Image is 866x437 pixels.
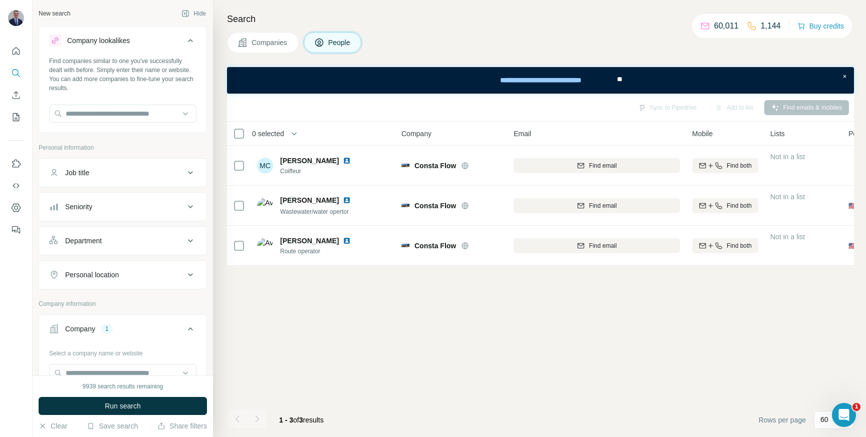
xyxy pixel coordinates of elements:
[401,204,409,207] img: Logo of Consta Flow
[280,195,339,205] span: [PERSON_NAME]
[848,201,857,211] span: 🇺🇸
[279,416,293,424] span: 1 - 3
[65,168,89,178] div: Job title
[8,86,24,104] button: Enrich CSV
[39,397,207,415] button: Run search
[589,241,616,250] span: Find email
[105,401,141,411] span: Run search
[101,324,113,333] div: 1
[820,414,828,424] p: 60
[227,67,854,94] iframe: Banner
[280,167,355,176] span: Coiffeur
[401,164,409,167] img: Logo of Consta Flow
[65,236,102,246] div: Department
[692,158,758,173] button: Find both
[257,238,273,254] img: Avatar
[589,201,616,210] span: Find email
[39,29,206,57] button: Company lookalikes
[252,129,284,139] span: 0 selected
[8,155,24,173] button: Use Surfe on LinkedIn
[8,221,24,239] button: Feedback
[83,382,163,391] div: 9939 search results remaining
[39,161,206,185] button: Job title
[65,324,95,334] div: Company
[39,143,207,152] p: Personal information
[328,38,351,48] span: People
[279,416,324,424] span: results
[252,38,288,48] span: Companies
[848,241,857,251] span: 🇺🇸
[589,161,616,170] span: Find email
[727,161,752,170] span: Find both
[770,233,805,241] span: Not in a list
[87,421,138,431] button: Save search
[65,270,119,280] div: Personal location
[157,421,207,431] button: Share filters
[770,153,805,161] span: Not in a list
[797,19,844,33] button: Buy credits
[257,198,273,214] img: Avatar
[8,64,24,82] button: Search
[514,129,531,139] span: Email
[8,42,24,60] button: Quick start
[280,247,355,256] span: Route operator
[8,199,24,217] button: Dashboard
[692,129,713,139] span: Mobile
[65,202,92,212] div: Seniority
[227,12,854,26] h4: Search
[67,36,130,46] div: Company lookalikes
[257,158,273,174] div: MC
[514,198,680,213] button: Find email
[49,345,196,358] div: Select a company name or website
[8,10,24,26] img: Avatar
[39,195,206,219] button: Seniority
[39,317,206,345] button: Company1
[174,6,213,21] button: Hide
[293,416,299,424] span: of
[280,156,339,166] span: [PERSON_NAME]
[414,161,456,171] span: Consta Flow
[692,198,758,213] button: Find both
[714,20,739,32] p: 60,011
[759,415,806,425] span: Rows per page
[401,244,409,247] img: Logo of Consta Flow
[299,416,303,424] span: 3
[727,201,752,210] span: Find both
[280,236,339,246] span: [PERSON_NAME]
[39,9,70,18] div: New search
[39,263,206,287] button: Personal location
[761,20,781,32] p: 1,144
[49,57,196,93] div: Find companies similar to one you've successfully dealt with before. Simply enter their name or w...
[514,158,680,173] button: Find email
[832,403,856,427] iframe: Intercom live chat
[343,157,351,165] img: LinkedIn logo
[280,208,349,215] span: Wastewater/water opertor
[770,193,805,201] span: Not in a list
[39,229,206,253] button: Department
[692,238,758,253] button: Find both
[514,238,680,253] button: Find email
[343,196,351,204] img: LinkedIn logo
[770,129,785,139] span: Lists
[8,177,24,195] button: Use Surfe API
[414,241,456,251] span: Consta Flow
[343,237,351,245] img: LinkedIn logo
[414,201,456,211] span: Consta Flow
[8,108,24,126] button: My lists
[39,421,67,431] button: Clear
[401,129,431,139] span: Company
[39,299,207,308] p: Company information
[852,403,860,411] span: 1
[727,241,752,250] span: Find both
